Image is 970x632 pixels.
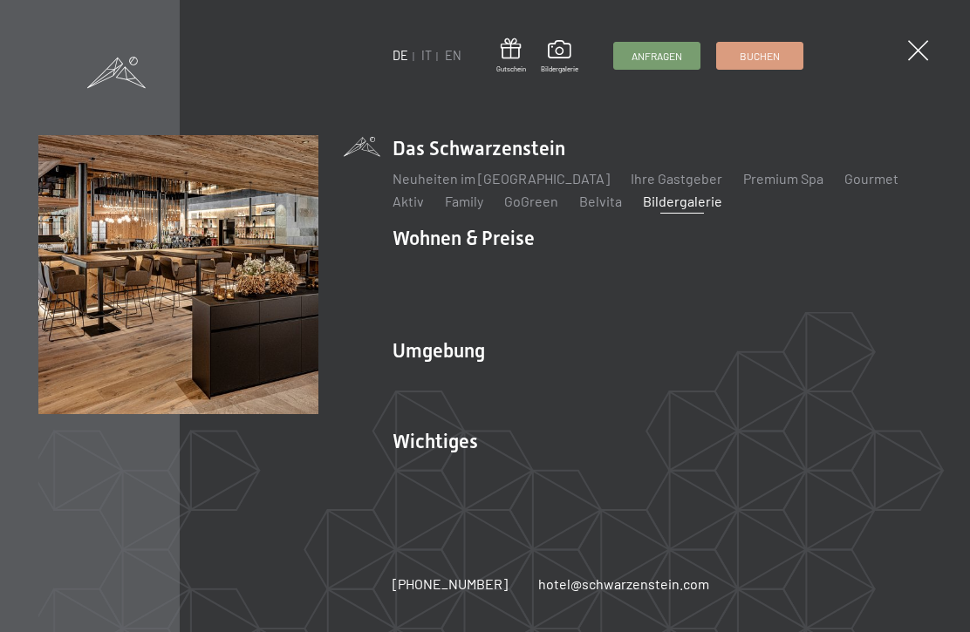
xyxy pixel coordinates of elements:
span: Buchen [740,49,780,64]
a: Gourmet [844,170,898,187]
a: Gutschein [496,38,526,74]
span: [PHONE_NUMBER] [393,575,508,592]
a: Ihre Gastgeber [631,170,722,187]
a: hotel@schwarzenstein.com [538,574,709,594]
a: Buchen [717,43,803,69]
a: Belvita [579,193,622,209]
span: Anfragen [632,49,682,64]
a: Anfragen [614,43,700,69]
a: GoGreen [504,193,558,209]
a: EN [445,48,461,63]
a: [PHONE_NUMBER] [393,574,508,594]
a: Family [445,193,483,209]
a: Premium Spa [743,170,823,187]
a: IT [421,48,432,63]
a: Aktiv [393,193,424,209]
a: Bildergalerie [541,40,578,73]
a: Bildergalerie [643,193,722,209]
span: Gutschein [496,65,526,74]
span: Bildergalerie [541,65,578,74]
a: Neuheiten im [GEOGRAPHIC_DATA] [393,170,610,187]
a: DE [393,48,408,63]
